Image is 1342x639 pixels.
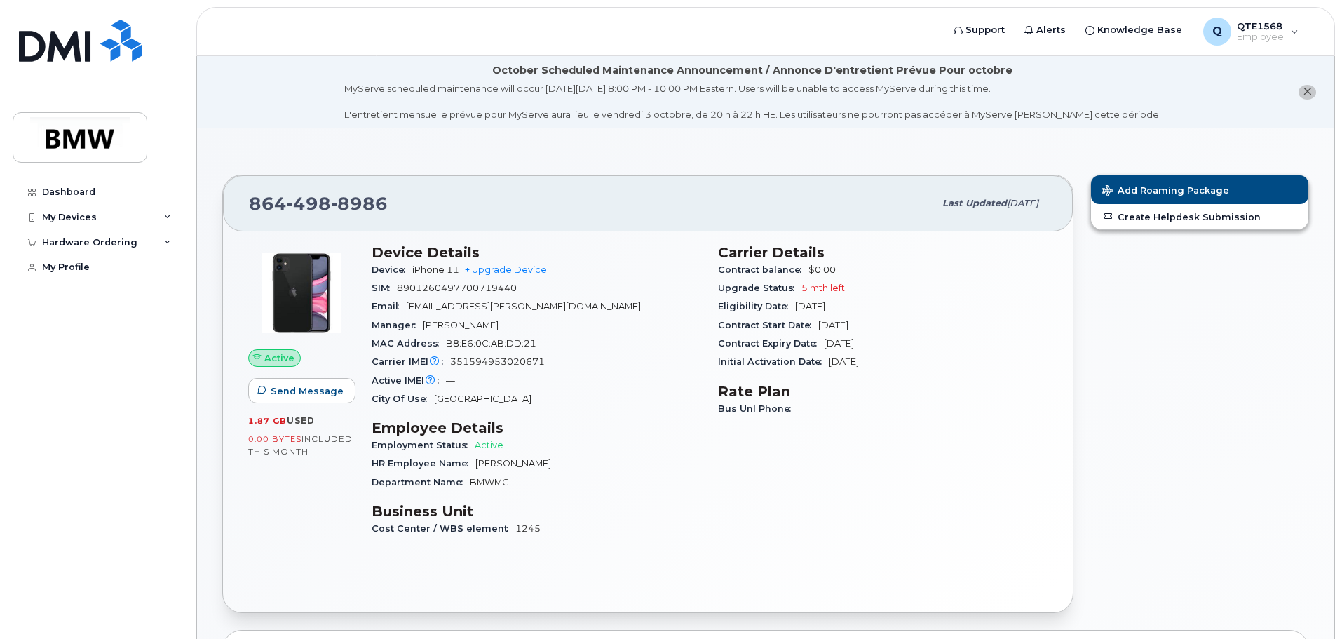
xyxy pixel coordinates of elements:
h3: Business Unit [372,503,701,520]
span: Cost Center / WBS element [372,523,515,534]
span: [DATE] [829,356,859,367]
h3: Device Details [372,244,701,261]
div: October Scheduled Maintenance Announcement / Annonce D'entretient Prévue Pour octobre [492,63,1012,78]
span: [EMAIL_ADDRESS][PERSON_NAME][DOMAIN_NAME] [406,301,641,311]
span: 498 [287,193,331,214]
span: HR Employee Name [372,458,475,469]
span: Eligibility Date [718,301,795,311]
span: BMWMC [470,477,509,487]
span: — [446,375,455,386]
h3: Carrier Details [718,244,1048,261]
iframe: Messenger Launcher [1281,578,1331,628]
span: Carrier IMEI [372,356,450,367]
span: 5 mth left [801,283,845,293]
span: $0.00 [808,264,836,275]
span: Contract balance [718,264,808,275]
span: Employment Status [372,440,475,450]
span: Upgrade Status [718,283,801,293]
span: [PERSON_NAME] [423,320,499,330]
span: [GEOGRAPHIC_DATA] [434,394,531,404]
span: SIM [372,283,397,293]
span: Bus Unl Phone [718,403,798,414]
span: Add Roaming Package [1102,185,1229,199]
span: 1245 [515,523,541,534]
span: 8901260497700719440 [397,283,517,293]
span: Initial Activation Date [718,356,829,367]
span: B8:E6:0C:AB:DD:21 [446,338,536,349]
button: Add Roaming Package [1091,175,1308,204]
h3: Rate Plan [718,383,1048,400]
button: Send Message [248,378,355,403]
span: City Of Use [372,394,434,404]
span: included this month [248,433,353,457]
span: MAC Address [372,338,446,349]
span: 0.00 Bytes [248,434,301,444]
span: Send Message [271,384,344,398]
span: Department Name [372,477,470,487]
span: 864 [249,193,388,214]
span: [DATE] [1007,198,1038,208]
span: [DATE] [818,320,848,330]
span: 8986 [331,193,388,214]
a: + Upgrade Device [465,264,547,275]
img: iPhone_11.jpg [259,251,344,335]
h3: Employee Details [372,419,701,436]
span: Active [264,351,294,365]
span: Device [372,264,412,275]
div: MyServe scheduled maintenance will occur [DATE][DATE] 8:00 PM - 10:00 PM Eastern. Users will be u... [344,82,1161,121]
span: iPhone 11 [412,264,459,275]
span: used [287,415,315,426]
span: Contract Start Date [718,320,818,330]
span: Email [372,301,406,311]
span: [DATE] [824,338,854,349]
span: 1.87 GB [248,416,287,426]
a: Create Helpdesk Submission [1091,204,1308,229]
span: 351594953020671 [450,356,545,367]
span: Manager [372,320,423,330]
span: Active IMEI [372,375,446,386]
span: [DATE] [795,301,825,311]
span: [PERSON_NAME] [475,458,551,469]
span: Active [475,440,503,450]
span: Last updated [942,198,1007,208]
span: Contract Expiry Date [718,338,824,349]
button: close notification [1299,85,1316,100]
